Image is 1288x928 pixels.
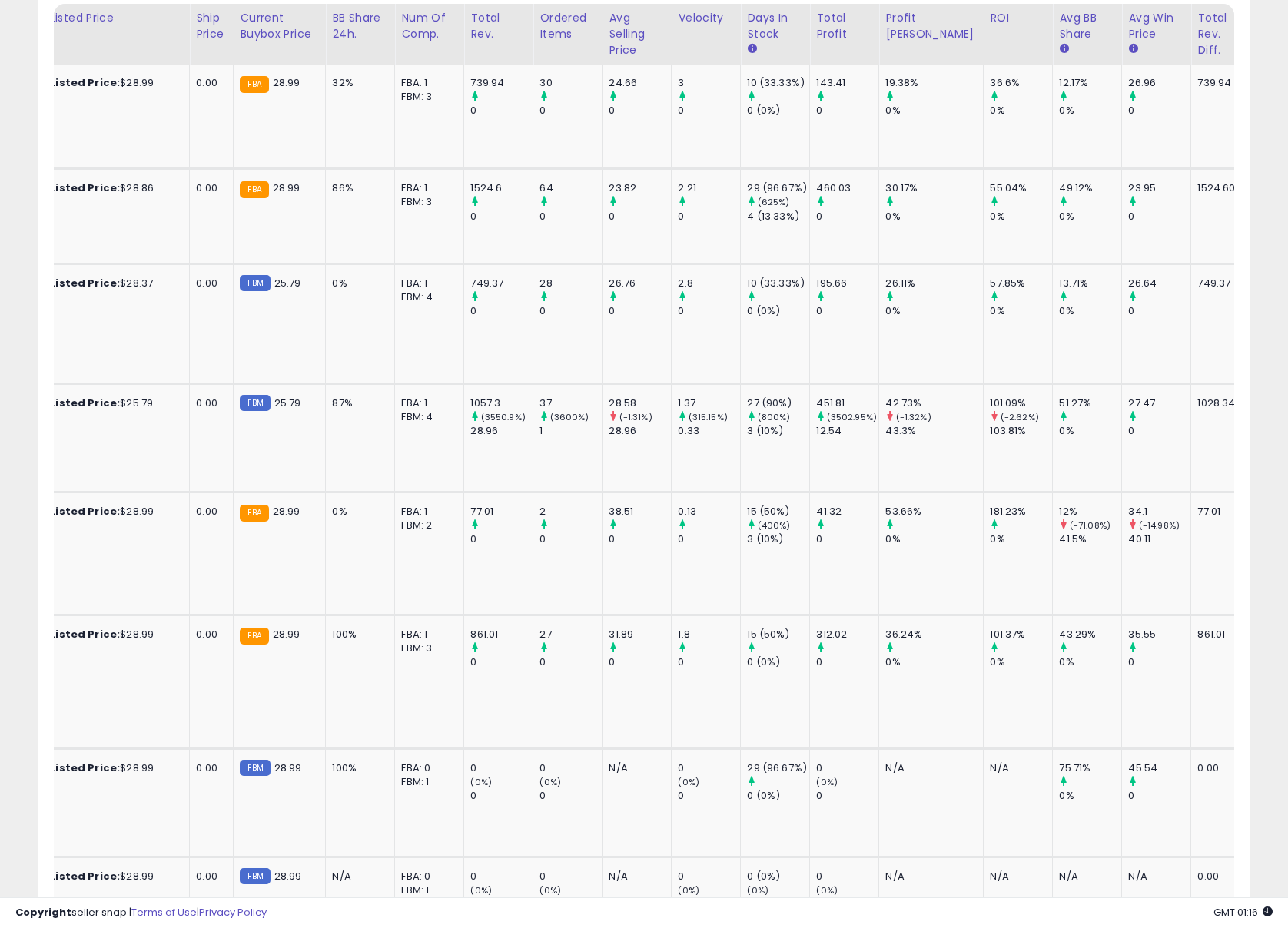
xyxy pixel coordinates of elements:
[470,76,533,90] div: 739.94
[1128,505,1190,519] div: 34.1
[885,277,983,290] div: 26.11%
[539,10,596,42] div: Ordered Items
[539,181,602,195] div: 64
[240,760,270,776] small: FBM
[990,304,1052,318] div: 0%
[470,424,533,438] div: 28.96
[50,869,120,883] b: Listed Price:
[1197,76,1235,90] div: 739.94
[401,290,452,304] div: FBM: 4
[240,395,270,411] small: FBM
[990,210,1052,224] div: 0%
[539,304,602,318] div: 0
[1059,655,1121,669] div: 0%
[1059,104,1121,118] div: 0%
[1128,870,1179,883] div: N/A
[1197,396,1235,410] div: 1028.34
[990,505,1052,519] div: 181.23%
[678,505,740,519] div: 0.13
[274,869,302,883] span: 28.99
[15,906,267,920] div: seller snap | |
[747,761,809,775] div: 29 (96.67%)
[1059,304,1121,318] div: 0%
[816,789,878,803] div: 0
[401,641,452,655] div: FBM: 3
[1059,761,1121,775] div: 75.71%
[1059,76,1121,90] div: 12.17%
[50,277,178,290] div: $28.37
[401,775,452,789] div: FBM: 1
[1059,628,1121,641] div: 43.29%
[678,776,699,788] small: (0%)
[332,10,388,42] div: BB Share 24h.
[747,181,809,195] div: 29 (96.67%)
[816,10,872,42] div: Total Profit
[470,277,533,290] div: 749.37
[678,789,740,803] div: 0
[470,10,526,42] div: Total Rev.
[678,655,740,669] div: 0
[470,104,533,118] div: 0
[401,76,452,90] div: FBA: 1
[678,277,740,290] div: 2.8
[990,277,1052,290] div: 57.85%
[678,304,740,318] div: 0
[273,627,300,641] span: 28.99
[1128,76,1190,90] div: 26.96
[539,210,602,224] div: 0
[885,532,983,546] div: 0%
[990,628,1052,641] div: 101.37%
[885,396,983,410] div: 42.73%
[240,181,268,198] small: FBA
[539,761,602,775] div: 0
[816,655,878,669] div: 0
[747,210,809,224] div: 4 (13.33%)
[50,761,178,775] div: $28.99
[609,277,671,290] div: 26.76
[816,532,878,546] div: 0
[758,411,791,423] small: (800%)
[816,304,878,318] div: 0
[885,304,983,318] div: 0%
[470,655,533,669] div: 0
[196,505,221,519] div: 0.00
[401,628,452,641] div: FBA: 1
[401,10,457,42] div: Num of Comp.
[1059,42,1068,56] small: Avg BB Share.
[196,396,221,410] div: 0.00
[609,10,665,58] div: Avg Selling Price
[747,532,809,546] div: 3 (10%)
[539,505,602,519] div: 2
[816,761,878,775] div: 0
[196,10,227,42] div: Ship Price
[470,761,533,775] div: 0
[332,396,383,410] div: 87%
[747,277,809,290] div: 10 (33.33%)
[470,304,533,318] div: 0
[470,628,533,641] div: 861.01
[50,761,120,775] b: Listed Price:
[689,411,728,423] small: (315.15%)
[990,870,1041,883] div: N/A
[609,532,671,546] div: 0
[816,210,878,224] div: 0
[747,10,803,42] div: Days In Stock
[1059,424,1121,438] div: 0%
[50,76,178,90] div: $28.99
[1197,761,1235,775] div: 0.00
[196,628,221,641] div: 0.00
[1001,411,1039,423] small: (-2.62%)
[1197,628,1235,641] div: 861.01
[470,210,533,224] div: 0
[332,181,383,195] div: 86%
[1128,104,1190,118] div: 0
[990,76,1052,90] div: 36.6%
[1213,905,1273,920] span: 2025-08-12 01:16 GMT
[401,761,452,775] div: FBA: 0
[401,396,452,410] div: FBA: 1
[1197,10,1240,58] div: Total Rev. Diff.
[990,396,1052,410] div: 101.09%
[470,181,533,195] div: 1524.6
[539,277,602,290] div: 28
[1128,210,1190,224] div: 0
